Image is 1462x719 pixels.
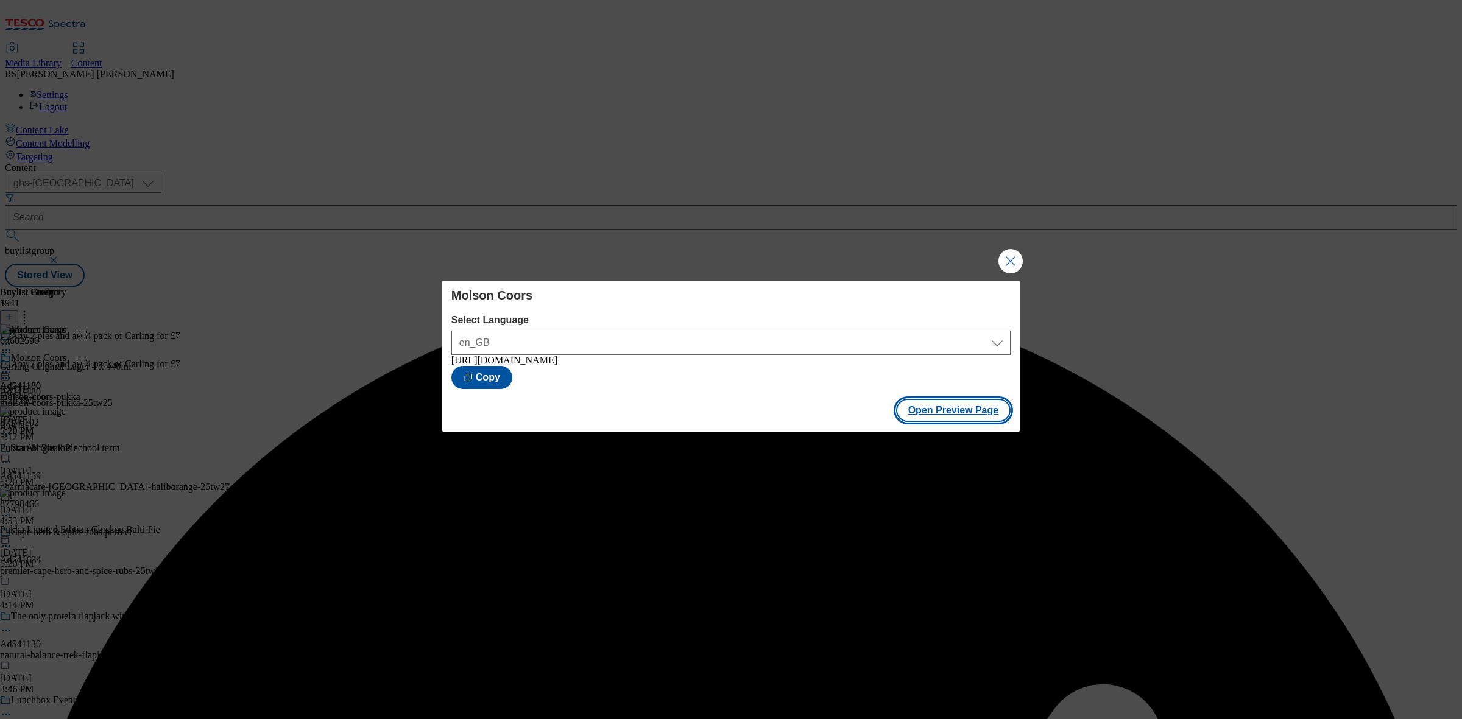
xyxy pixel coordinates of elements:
div: Modal [442,281,1020,432]
button: Close Modal [998,249,1023,273]
label: Select Language [451,315,1011,326]
h4: Molson Coors [451,288,1011,303]
button: Copy [451,366,512,389]
button: Open Preview Page [896,399,1011,422]
div: [URL][DOMAIN_NAME] [451,355,1011,366]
